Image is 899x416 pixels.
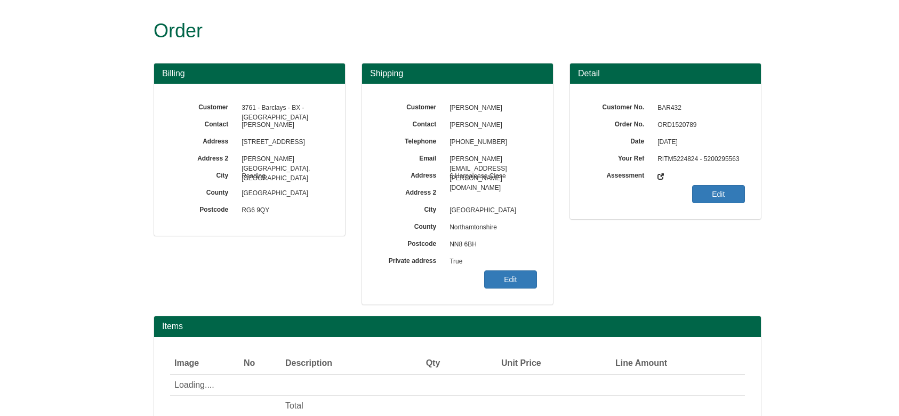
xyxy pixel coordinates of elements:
[578,69,753,78] h3: Detail
[170,353,239,374] th: Image
[162,69,337,78] h3: Billing
[236,134,329,151] span: [STREET_ADDRESS]
[281,353,397,374] th: Description
[236,202,329,219] span: RG6 9QY
[444,353,545,374] th: Unit Price
[652,151,745,168] span: RITM5224824 - 5200295563
[378,168,444,180] label: Address
[586,151,652,163] label: Your Ref
[444,117,537,134] span: [PERSON_NAME]
[370,69,545,78] h3: Shipping
[170,202,236,214] label: Postcode
[444,202,537,219] span: [GEOGRAPHIC_DATA]
[444,168,537,185] span: 6 Harpalease Close
[170,100,236,112] label: Customer
[170,374,745,396] td: Loading....
[586,168,652,180] label: Assessment
[378,236,444,249] label: Postcode
[444,134,537,151] span: [PHONE_NUMBER]
[236,185,329,202] span: [GEOGRAPHIC_DATA]
[378,151,444,163] label: Email
[545,353,671,374] th: Line Amount
[236,151,329,168] span: [PERSON_NAME][GEOGRAPHIC_DATA], [GEOGRAPHIC_DATA]
[378,134,444,146] label: Telephone
[236,100,329,117] span: 3761 - Barclays - BX - [GEOGRAPHIC_DATA]
[170,168,236,180] label: City
[378,219,444,231] label: County
[162,322,753,331] h2: Items
[236,168,329,185] span: Reading
[692,185,745,203] a: Edit
[652,134,745,151] span: [DATE]
[444,236,537,253] span: NN8 6BH
[586,117,652,129] label: Order No.
[154,20,721,42] h1: Order
[586,100,652,112] label: Customer No.
[378,117,444,129] label: Contact
[444,151,537,168] span: [PERSON_NAME][EMAIL_ADDRESS][PERSON_NAME][DOMAIN_NAME]
[652,117,745,134] span: ORD1520789
[170,117,236,129] label: Contact
[444,219,537,236] span: Northamtonshire
[236,117,329,134] span: [PERSON_NAME]
[170,134,236,146] label: Address
[652,100,745,117] span: BAR432
[444,253,537,270] span: True
[397,353,444,374] th: Qty
[444,100,537,117] span: [PERSON_NAME]
[378,100,444,112] label: Customer
[586,134,652,146] label: Date
[170,151,236,163] label: Address 2
[378,202,444,214] label: City
[239,353,281,374] th: No
[378,185,444,197] label: Address 2
[170,185,236,197] label: County
[484,270,537,289] a: Edit
[378,253,444,266] label: Private address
